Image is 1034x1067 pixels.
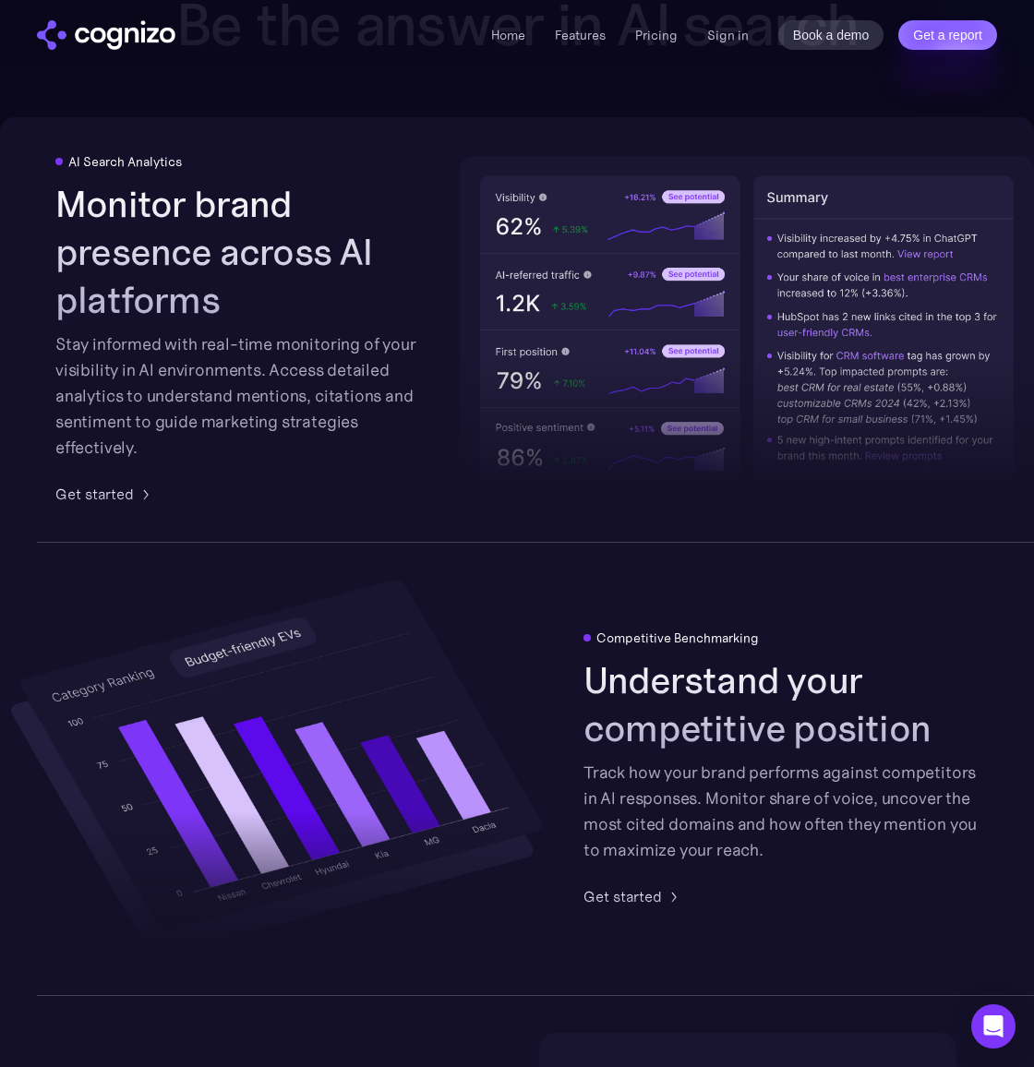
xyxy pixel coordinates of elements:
a: Home [491,27,525,43]
h2: Understand your competitive position [583,656,979,752]
a: Get a report [898,20,997,50]
div: Get started [55,483,134,505]
div: Open Intercom Messenger [971,1004,1016,1049]
a: Sign in [707,24,749,46]
div: Get started [583,885,662,907]
div: Track how your brand performs against competitors in AI responses. Monitor share of voice, uncove... [583,760,979,863]
a: Pricing [635,27,678,43]
a: Get started [583,885,684,907]
div: Competitive Benchmarking [596,630,759,645]
div: Stay informed with real-time monitoring of your visibility in AI environments. Access detailed an... [55,331,441,461]
a: Get started [55,483,156,505]
a: Features [555,27,606,43]
img: AI visibility metrics performance insights [460,156,1034,504]
a: home [37,20,175,50]
img: cognizo logo [37,20,175,50]
a: Book a demo [778,20,884,50]
div: AI Search Analytics [68,154,182,169]
h2: Monitor brand presence across AI platforms [55,180,441,324]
